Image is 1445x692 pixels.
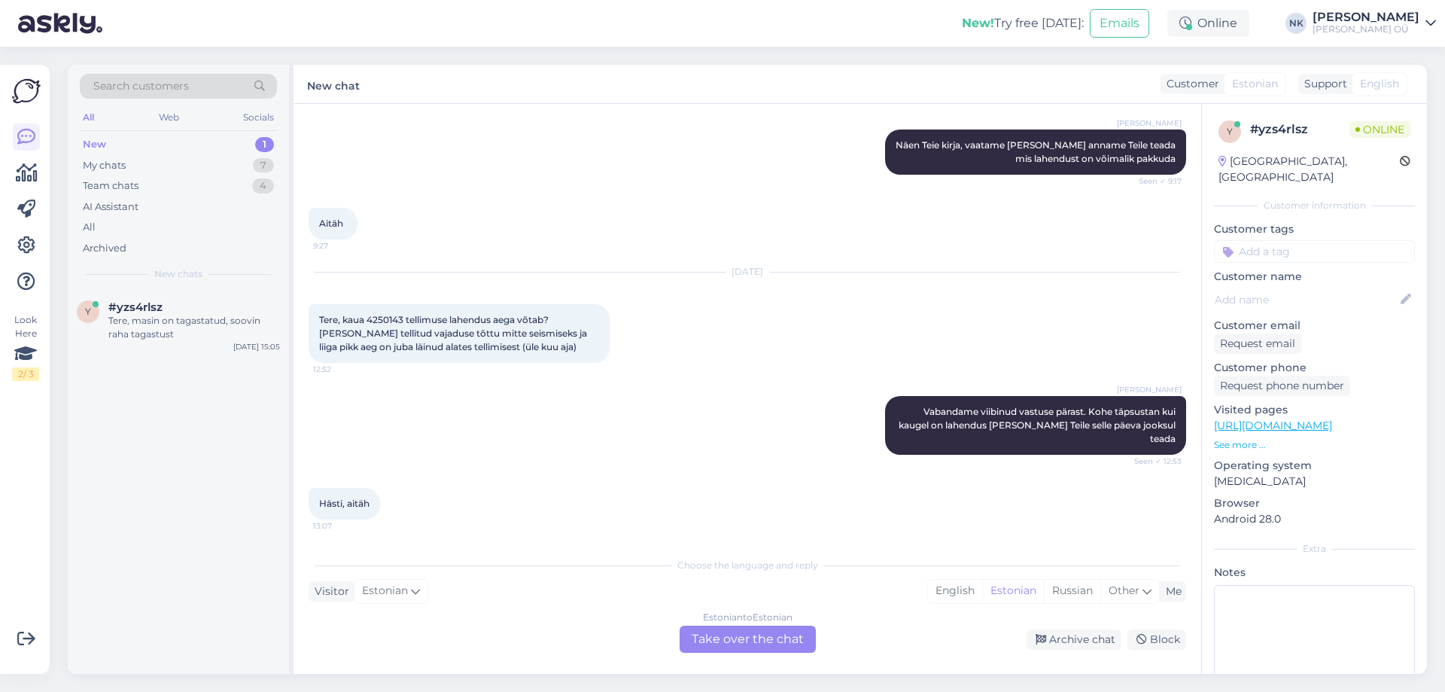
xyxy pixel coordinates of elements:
div: My chats [83,158,126,173]
span: English [1360,76,1399,92]
input: Add a tag [1214,240,1415,263]
a: [PERSON_NAME][PERSON_NAME] OÜ [1313,11,1436,35]
b: New! [962,16,994,30]
span: Seen ✓ 9:17 [1125,175,1182,187]
span: Search customers [93,78,189,94]
p: Customer name [1214,269,1415,285]
p: Android 28.0 [1214,511,1415,527]
div: Socials [240,108,277,127]
span: Näen Teie kirja, vaatame [PERSON_NAME] anname Teile teada mis lahendust on võimalik pakkuda [896,139,1178,164]
p: See more ... [1214,438,1415,452]
input: Add name [1215,291,1398,308]
div: 7 [253,158,274,173]
div: All [83,220,96,235]
div: AI Assistant [83,200,138,215]
div: Estonian [982,580,1044,602]
div: [PERSON_NAME] [1313,11,1419,23]
div: [DATE] [309,265,1186,279]
span: Online [1349,121,1410,138]
span: y [1227,126,1233,137]
div: Online [1167,10,1249,37]
div: Tere, masin on tagastatud, soovin raha tagastust [108,314,280,341]
span: Vabandame viibinud vastuse pärast. Kohe täpsustan kui kaugel on lahendus [PERSON_NAME] Teile sell... [899,406,1178,444]
span: 12:52 [313,364,370,375]
span: #yzs4rlsz [108,300,163,314]
div: Team chats [83,178,138,194]
span: Estonian [1232,76,1278,92]
p: Notes [1214,565,1415,581]
p: [MEDICAL_DATA] [1214,474,1415,489]
div: New [83,137,106,152]
div: Request phone number [1214,376,1350,396]
div: Estonian to Estonian [703,611,792,624]
div: NK [1285,13,1307,34]
div: [PERSON_NAME] OÜ [1313,23,1419,35]
div: Archived [83,241,126,256]
div: Take over the chat [680,626,816,653]
p: Visited pages [1214,402,1415,418]
div: Russian [1044,580,1100,602]
span: Aitäh [319,218,343,229]
div: Choose the language and reply [309,559,1186,572]
span: [PERSON_NAME] [1117,384,1182,395]
div: Me [1160,584,1182,599]
div: Look Here [12,313,39,381]
span: Tere, kaua 4250143 tellimuse lahendus aega võtab? [PERSON_NAME] tellitud vajaduse tõttu mitte sei... [319,314,589,352]
p: Customer phone [1214,360,1415,376]
div: 4 [252,178,274,194]
div: [DATE] 15:05 [233,341,280,352]
div: 1 [255,137,274,152]
div: Extra [1214,542,1415,556]
button: Emails [1090,9,1149,38]
div: Support [1298,76,1347,92]
div: Web [156,108,182,127]
div: Archive chat [1027,630,1121,650]
span: 9:27 [313,240,370,251]
a: [URL][DOMAIN_NAME] [1214,419,1332,432]
div: Try free [DATE]: [962,14,1084,32]
div: English [928,580,982,602]
span: Estonian [362,583,408,599]
span: y [85,306,91,317]
div: Block [1127,630,1186,650]
span: New chats [154,267,202,281]
span: Other [1109,584,1139,597]
div: Customer [1161,76,1219,92]
span: Seen ✓ 12:53 [1125,456,1182,467]
p: Operating system [1214,458,1415,474]
div: All [80,108,97,127]
span: Hästi, aitäh [319,498,370,509]
label: New chat [307,74,360,94]
div: [GEOGRAPHIC_DATA], [GEOGRAPHIC_DATA] [1218,154,1400,185]
div: Customer information [1214,199,1415,212]
div: Visitor [309,584,349,599]
img: Askly Logo [12,77,41,105]
p: Customer tags [1214,221,1415,237]
div: Request email [1214,334,1301,354]
p: Customer email [1214,318,1415,334]
div: 2 / 3 [12,367,39,381]
span: 13:07 [313,520,370,532]
div: # yzs4rlsz [1250,120,1349,139]
span: [PERSON_NAME] [1117,117,1182,129]
p: Browser [1214,495,1415,511]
